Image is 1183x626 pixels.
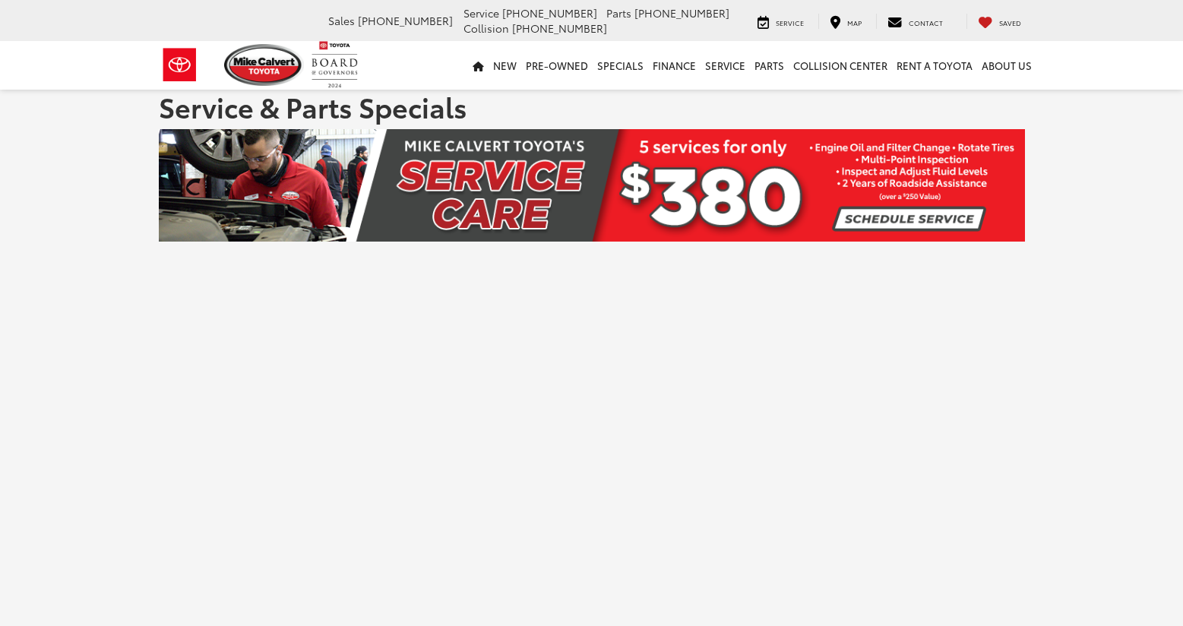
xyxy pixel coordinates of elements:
[468,41,489,90] a: Home
[977,41,1036,90] a: About Us
[648,41,701,90] a: Finance
[593,41,648,90] a: Specials
[818,14,873,29] a: Map
[521,41,593,90] a: Pre-Owned
[358,13,453,28] span: [PHONE_NUMBER]
[909,17,943,27] span: Contact
[876,14,954,29] a: Contact
[151,40,208,90] img: Toyota
[512,21,607,36] span: [PHONE_NUMBER]
[328,13,355,28] span: Sales
[463,21,509,36] span: Collision
[892,41,977,90] a: Rent a Toyota
[776,17,804,27] span: Service
[502,5,597,21] span: [PHONE_NUMBER]
[847,17,862,27] span: Map
[746,14,815,29] a: Service
[159,91,1025,122] h1: Service & Parts Specials
[159,129,1025,242] img: Updated Service Banner | July 2024
[463,5,499,21] span: Service
[999,17,1021,27] span: Saved
[966,14,1033,29] a: My Saved Vehicles
[606,5,631,21] span: Parts
[701,41,750,90] a: Service
[750,41,789,90] a: Parts
[489,41,521,90] a: New
[224,44,305,86] img: Mike Calvert Toyota
[634,5,729,21] span: [PHONE_NUMBER]
[789,41,892,90] a: Collision Center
